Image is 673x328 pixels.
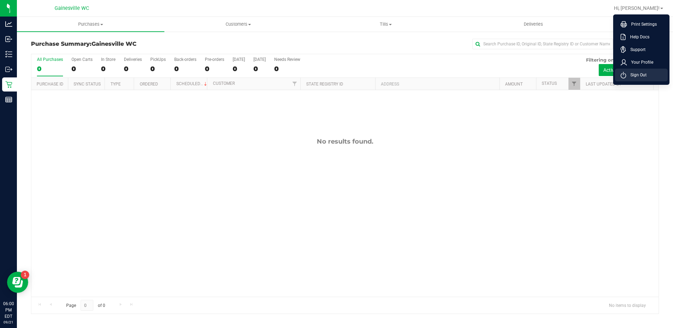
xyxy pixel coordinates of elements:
inline-svg: Reports [5,96,12,103]
p: 09/21 [3,320,14,325]
div: Open Carts [71,57,93,62]
a: Filter [289,78,300,90]
a: Purchase ID [37,82,63,87]
a: State Registry ID [306,82,343,87]
a: Status [542,81,557,86]
div: No results found. [31,138,659,145]
a: Filter [568,78,580,90]
span: Tills [313,21,459,27]
span: Customers [165,21,312,27]
span: Print Settings [627,21,657,28]
div: 0 [124,65,142,73]
div: 0 [205,65,224,73]
div: 0 [101,65,115,73]
div: Back-orders [174,57,196,62]
inline-svg: Inbound [5,36,12,43]
span: Deliveries [514,21,553,27]
a: Tills [312,17,460,32]
div: PickUps [150,57,166,62]
span: Hi, [PERSON_NAME]! [614,5,660,11]
inline-svg: Outbound [5,66,12,73]
div: All Purchases [37,57,63,62]
a: Help Docs [621,33,665,40]
div: 0 [233,65,245,73]
a: Type [111,82,121,87]
div: 0 [71,65,93,73]
div: 0 [150,65,166,73]
span: Filtering on status: [586,57,632,63]
span: No items to display [603,300,652,310]
div: In Store [101,57,115,62]
iframe: Resource center unread badge [21,271,29,279]
div: 0 [37,65,63,73]
a: Customer [213,81,235,86]
a: Ordered [140,82,158,87]
button: Active only [599,64,631,76]
inline-svg: Retail [5,81,12,88]
a: Customers [164,17,312,32]
inline-svg: Inventory [5,51,12,58]
input: Search Purchase ID, Original ID, State Registry ID or Customer Name... [472,39,613,49]
a: Support [621,46,665,53]
a: Sync Status [74,82,101,87]
span: Gainesville WC [55,5,89,11]
div: 0 [174,65,196,73]
span: Page of 0 [60,300,111,311]
div: Deliveries [124,57,142,62]
p: 06:00 PM EDT [3,301,14,320]
iframe: Resource center [7,272,28,293]
a: Last Updated By [586,82,621,87]
span: Purchases [17,21,164,27]
span: Support [626,46,646,53]
div: [DATE] [233,57,245,62]
span: Your Profile [627,59,653,66]
a: Amount [505,82,523,87]
h3: Purchase Summary: [31,41,240,47]
div: 0 [274,65,300,73]
a: Deliveries [460,17,607,32]
div: [DATE] [253,57,266,62]
span: Sign Out [626,71,647,78]
a: Scheduled [176,81,208,86]
div: Pre-orders [205,57,224,62]
span: Help Docs [626,33,649,40]
span: Gainesville WC [92,40,137,47]
div: 0 [253,65,266,73]
div: Needs Review [274,57,300,62]
th: Address [375,78,499,90]
inline-svg: Analytics [5,20,12,27]
a: Purchases [17,17,164,32]
li: Sign Out [615,69,668,81]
